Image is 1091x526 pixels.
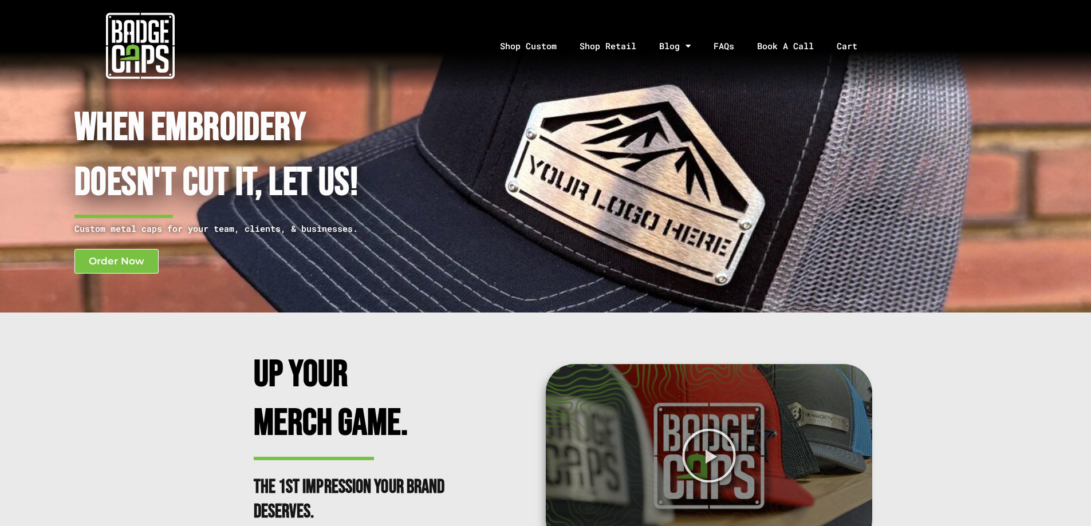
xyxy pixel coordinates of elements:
a: Blog [648,16,702,76]
a: Cart [825,16,883,76]
nav: Menu [280,16,1091,76]
a: Shop Retail [568,16,648,76]
span: Order Now [89,256,144,266]
a: Book A Call [746,16,825,76]
a: Shop Custom [489,16,568,76]
a: FAQs [702,16,746,76]
div: Play Video [681,428,737,484]
p: Custom metal caps for your team, clients, & businesses. [74,222,485,236]
h2: The 1st impression your brand deserves. [254,475,454,524]
a: Order Now [74,249,159,274]
h2: Up Your Merch Game. [254,351,454,448]
img: badgecaps white logo with green acccent [106,11,175,80]
h1: When Embroidery Doesn't cut it, Let Us! [74,101,485,211]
